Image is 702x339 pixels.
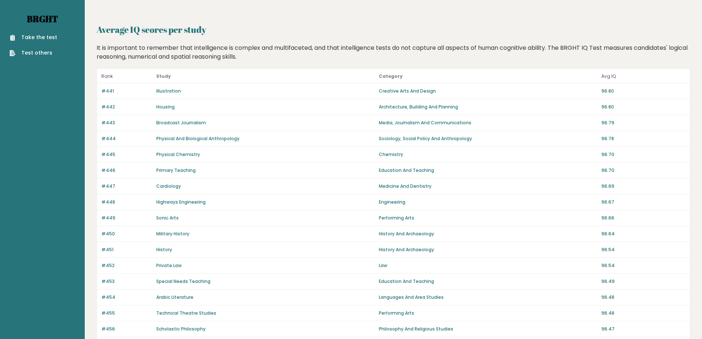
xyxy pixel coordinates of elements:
[601,310,685,316] p: 96.48
[601,88,685,94] p: 96.80
[156,294,193,300] a: Arabic Literature
[156,310,216,316] a: Technical Theatre Studies
[156,215,179,221] a: Sonic Arts
[601,199,685,205] p: 96.67
[101,167,152,174] p: #446
[156,73,171,79] b: Study
[156,262,182,269] a: Private Law
[101,231,152,237] p: #450
[379,183,597,190] p: Medicine And Dentistry
[601,231,685,237] p: 96.64
[101,294,152,301] p: #454
[10,49,57,57] a: Test others
[156,167,196,173] a: Primary Teaching
[101,246,152,253] p: #451
[101,310,152,316] p: #455
[101,88,152,94] p: #441
[379,326,597,332] p: Philosophy And Religious Studies
[379,120,597,126] p: Media, Journalism And Communications
[27,13,58,25] a: Brght
[601,151,685,158] p: 96.70
[601,278,685,285] p: 96.49
[379,310,597,316] p: Performing Arts
[101,135,152,142] p: #444
[101,199,152,205] p: #448
[101,183,152,190] p: #447
[101,262,152,269] p: #452
[101,215,152,221] p: #449
[156,199,206,205] a: Highways Engineering
[156,278,210,284] a: Special Needs Teaching
[601,246,685,253] p: 96.54
[101,72,152,81] p: Rank
[601,135,685,142] p: 96.78
[156,104,175,110] a: Housing
[601,215,685,221] p: 96.66
[101,151,152,158] p: #445
[101,104,152,110] p: #442
[379,262,597,269] p: Law
[379,294,597,301] p: Languages And Area Studies
[379,278,597,285] p: Education And Teaching
[94,44,693,61] div: It is important to remember that intelligence is complex and multifaceted, and that intelligence ...
[601,120,685,126] p: 96.79
[156,326,206,332] a: Scholastic Philosophy
[379,73,403,79] b: Category
[156,88,181,94] a: Illustration
[97,23,690,36] h2: Average IQ scores per study
[156,135,240,142] a: Physical And Biological Anthropology
[379,231,597,237] p: History And Archaeology
[601,72,685,81] p: Avg IQ
[379,104,597,110] p: Architecture, Building And Planning
[156,183,181,189] a: Cardiology
[379,88,597,94] p: Creative Arts And Design
[156,120,206,126] a: Broadcast Journalism
[379,215,597,221] p: Performing Arts
[101,326,152,332] p: #456
[156,231,189,237] a: Military History
[156,246,172,253] a: History
[379,167,597,174] p: Education And Teaching
[156,151,200,158] a: Physical Chemistry
[601,183,685,190] p: 96.69
[10,34,57,41] a: Take the test
[601,294,685,301] p: 96.48
[101,120,152,126] p: #443
[379,199,597,205] p: Engineering
[101,278,152,285] p: #453
[601,104,685,110] p: 96.80
[379,151,597,158] p: Chemistry
[601,326,685,332] p: 96.47
[379,246,597,253] p: History And Archaeology
[601,262,685,269] p: 96.54
[601,167,685,174] p: 96.70
[379,135,597,142] p: Sociology, Social Policy And Anthropology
